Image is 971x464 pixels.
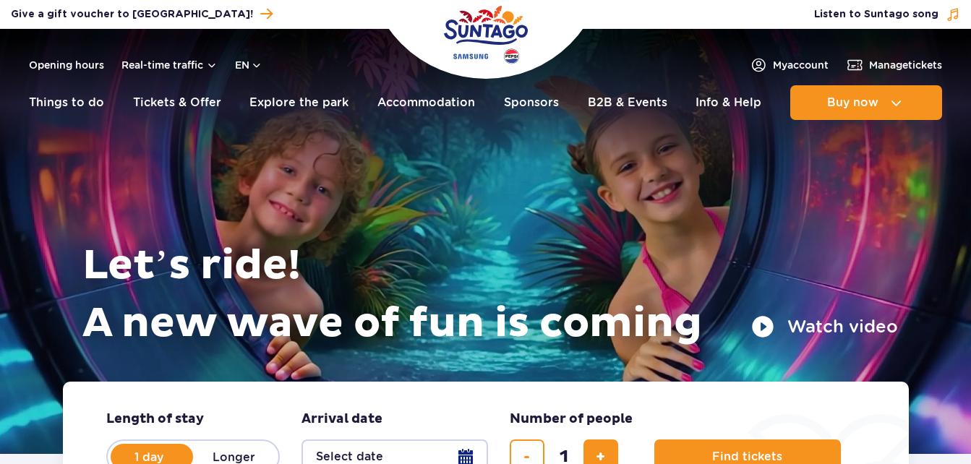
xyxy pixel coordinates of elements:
span: Arrival date [301,411,382,428]
a: Accommodation [377,85,475,120]
span: Find tickets [712,450,782,463]
span: Listen to Suntago song [814,7,938,22]
a: B2B & Events [588,85,667,120]
span: Length of stay [106,411,204,428]
a: Things to do [29,85,104,120]
button: Buy now [790,85,942,120]
span: Buy now [827,96,878,109]
button: Listen to Suntago song [814,7,960,22]
button: Watch video [751,315,898,338]
a: Managetickets [846,56,942,74]
a: Give a gift voucher to [GEOGRAPHIC_DATA]! [11,4,273,24]
a: Info & Help [696,85,761,120]
a: Explore the park [249,85,348,120]
span: My account [773,58,829,72]
span: Manage tickets [869,58,942,72]
a: Sponsors [504,85,559,120]
a: Myaccount [750,56,829,74]
a: Opening hours [29,58,104,72]
span: Number of people [510,411,633,428]
a: Tickets & Offer [133,85,221,120]
button: en [235,58,262,72]
span: Give a gift voucher to [GEOGRAPHIC_DATA]! [11,7,253,22]
button: Real-time traffic [121,59,218,71]
h1: Let’s ride! A new wave of fun is coming [82,237,898,353]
